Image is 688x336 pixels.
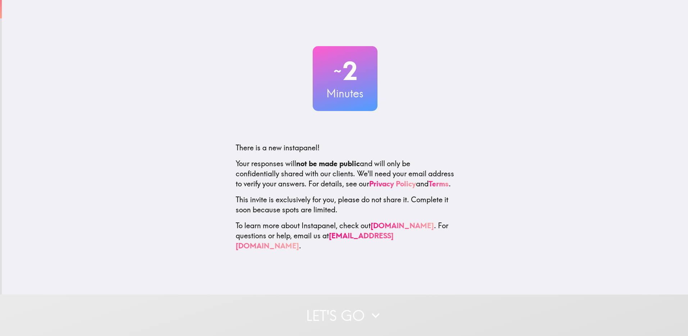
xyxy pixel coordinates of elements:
[313,86,377,101] h3: Minutes
[371,221,434,230] a: [DOMAIN_NAME]
[236,195,454,215] p: This invite is exclusively for you, please do not share it. Complete it soon because spots are li...
[236,231,394,250] a: [EMAIL_ADDRESS][DOMAIN_NAME]
[296,159,360,168] b: not be made public
[369,179,416,188] a: Privacy Policy
[332,60,343,82] span: ~
[236,221,454,251] p: To learn more about Instapanel, check out . For questions or help, email us at .
[313,56,377,86] h2: 2
[236,143,320,152] span: There is a new instapanel!
[236,159,454,189] p: Your responses will and will only be confidentially shared with our clients. We'll need your emai...
[429,179,449,188] a: Terms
